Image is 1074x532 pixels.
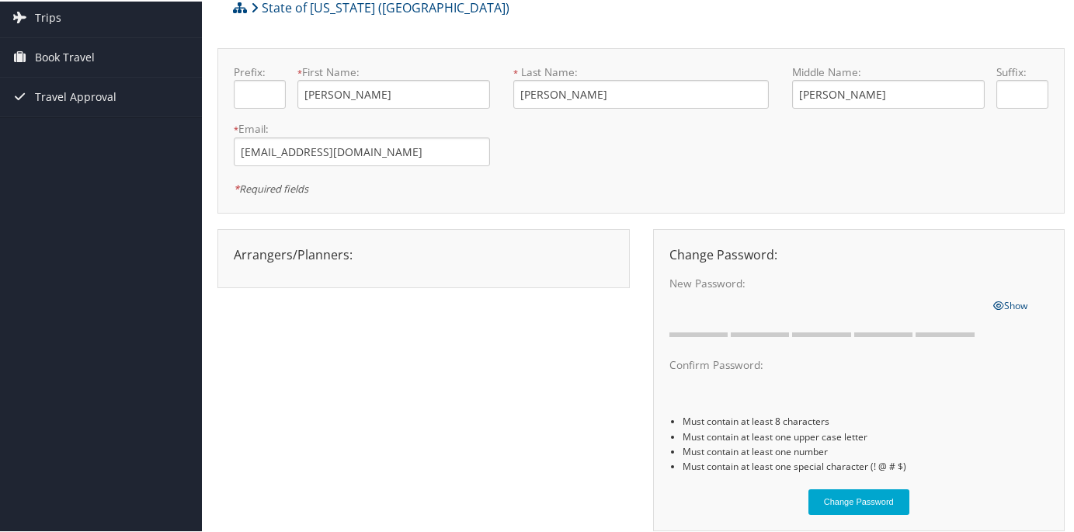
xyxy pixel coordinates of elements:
label: Suffix: [996,63,1048,78]
label: New Password: [669,274,982,290]
span: Travel Approval [35,76,116,115]
div: Change Password: [658,244,1061,263]
label: Email: [234,120,490,135]
a: Show [993,294,1027,311]
label: Last Name: [513,63,770,78]
span: Book Travel [35,37,95,75]
label: Confirm Password: [669,356,982,371]
li: Must contain at least one upper case letter [683,428,1048,443]
div: Arrangers/Planners: [222,244,625,263]
label: Middle Name: [792,63,984,78]
li: Must contain at least one number [683,443,1048,457]
li: Must contain at least one special character (! @ # $) [683,457,1048,472]
label: Prefix: [234,63,286,78]
span: Show [993,297,1027,311]
em: Required fields [234,180,308,194]
li: Must contain at least 8 characters [683,412,1048,427]
label: First Name: [297,63,489,78]
button: Change Password [808,488,909,513]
